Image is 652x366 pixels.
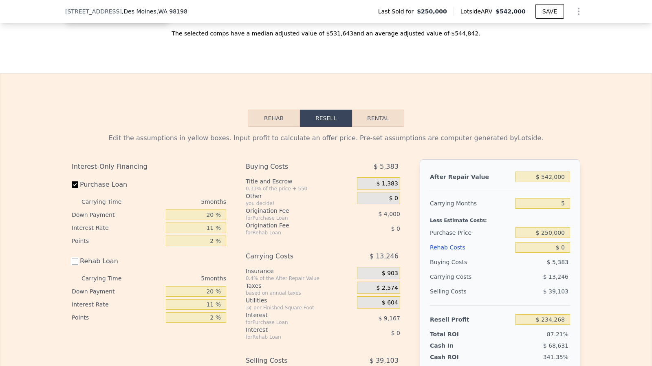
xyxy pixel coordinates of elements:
[72,258,78,265] input: Rehab Loan
[391,225,400,232] span: $ 0
[382,299,398,306] span: $ 604
[430,269,481,284] div: Carrying Costs
[246,159,337,174] div: Buying Costs
[246,215,337,221] div: for Purchase Loan
[417,7,447,15] span: $250,000
[122,7,187,15] span: , Des Moines
[72,159,226,174] div: Interest-Only Financing
[352,110,404,127] button: Rental
[248,110,300,127] button: Rehab
[72,177,163,192] label: Purchase Loan
[300,110,352,127] button: Resell
[246,221,337,229] div: Origination Fee
[535,4,564,19] button: SAVE
[430,196,512,211] div: Carrying Months
[378,211,400,217] span: $ 4,000
[72,133,580,143] div: Edit the assumptions in yellow boxes. Input profit to calculate an offer price. Pre-set assumptio...
[430,353,489,361] div: Cash ROI
[543,342,568,349] span: $ 68,631
[246,296,354,304] div: Utilities
[246,185,354,192] div: 0.33% of the price + 550
[246,207,337,215] div: Origination Fee
[496,8,526,15] span: $542,000
[72,254,163,269] label: Rehab Loan
[370,249,399,264] span: $ 13,246
[543,288,568,295] span: $ 39,103
[547,331,568,337] span: 87.21%
[81,195,134,208] div: Carrying Time
[376,180,398,187] span: $ 1,383
[389,195,398,202] span: $ 0
[72,298,163,311] div: Interest Rate
[72,234,163,247] div: Points
[81,272,134,285] div: Carrying Time
[72,181,78,188] input: Purchase Loan
[570,3,587,20] button: Show Options
[376,284,398,292] span: $ 2,574
[382,270,398,277] span: $ 903
[246,304,354,311] div: 3¢ per Finished Square Foot
[246,282,354,290] div: Taxes
[246,177,354,185] div: Title and Escrow
[430,170,512,184] div: After Repair Value
[72,208,163,221] div: Down Payment
[156,8,187,15] span: , WA 98198
[246,290,354,296] div: based on annual taxes
[378,315,400,322] span: $ 9,167
[246,326,337,334] div: Interest
[72,285,163,298] div: Down Payment
[430,225,512,240] div: Purchase Price
[246,192,354,200] div: Other
[543,354,568,360] span: 341.35%
[246,200,354,207] div: you decide!
[430,211,570,225] div: Less Estimate Costs:
[391,330,400,336] span: $ 0
[246,267,354,275] div: Insurance
[543,273,568,280] span: $ 13,246
[378,7,417,15] span: Last Sold for
[65,7,122,15] span: [STREET_ADDRESS]
[430,330,481,338] div: Total ROI
[374,159,399,174] span: $ 5,383
[246,334,337,340] div: for Rehab Loan
[246,275,354,282] div: 0.4% of the After Repair Value
[246,249,337,264] div: Carrying Costs
[460,7,496,15] span: Lotside ARV
[246,229,337,236] div: for Rehab Loan
[72,311,163,324] div: Points
[65,23,587,37] div: The selected comps have a median adjusted value of $531,643 and an average adjusted value of $544...
[246,319,337,326] div: for Purchase Loan
[430,255,512,269] div: Buying Costs
[547,259,568,265] span: $ 5,383
[246,311,337,319] div: Interest
[430,240,512,255] div: Rehab Costs
[430,312,512,327] div: Resell Profit
[138,272,226,285] div: 5 months
[430,284,512,299] div: Selling Costs
[430,342,481,350] div: Cash In
[138,195,226,208] div: 5 months
[72,221,163,234] div: Interest Rate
